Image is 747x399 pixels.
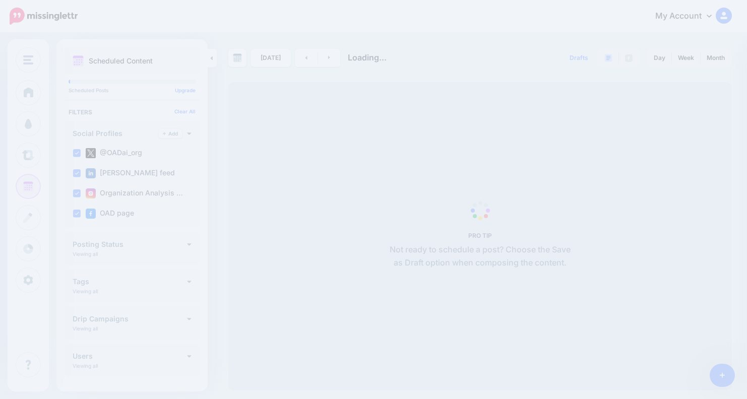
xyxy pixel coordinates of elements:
[645,4,732,29] a: My Account
[86,188,183,198] label: Organization Analysis …
[73,363,98,369] p: Viewing all
[73,288,98,294] p: Viewing all
[174,108,196,114] a: Clear All
[69,108,196,116] h4: Filters
[386,232,575,239] h5: PRO TIP
[73,130,159,137] h4: Social Profiles
[348,52,387,62] span: Loading...
[86,209,96,219] img: facebook-square.png
[73,278,187,285] h4: Tags
[701,50,731,66] a: Month
[86,188,96,198] img: instagram-square.png
[604,54,612,62] img: paragraph-boxed.png
[570,55,588,61] span: Drafts
[672,50,700,66] a: Week
[86,168,175,178] label: [PERSON_NAME] feed
[564,49,594,67] a: Drafts
[89,57,153,64] p: Scheduled Content
[386,243,575,270] p: Not ready to schedule a post? Choose the Save as Draft option when composing the content.
[23,55,33,64] img: menu.png
[175,87,196,93] a: Upgrade
[73,251,98,257] p: Viewing all
[86,148,142,158] label: @OADai_org
[10,8,78,25] img: Missinglettr
[86,148,96,158] img: twitter-square.png
[251,49,291,67] a: [DATE]
[73,55,84,66] img: calendar.png
[86,209,134,219] label: OAD page
[625,54,633,62] img: facebook-grey-square.png
[73,325,98,331] p: Viewing all
[233,53,242,62] img: calendar-grey-darker.png
[86,168,96,178] img: linkedin-square.png
[69,88,196,93] p: Scheduled Posts
[73,315,187,322] h4: Drip Campaigns
[648,50,671,66] a: Day
[159,129,182,138] a: Add
[73,353,187,360] h4: Users
[73,241,187,248] h4: Posting Status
